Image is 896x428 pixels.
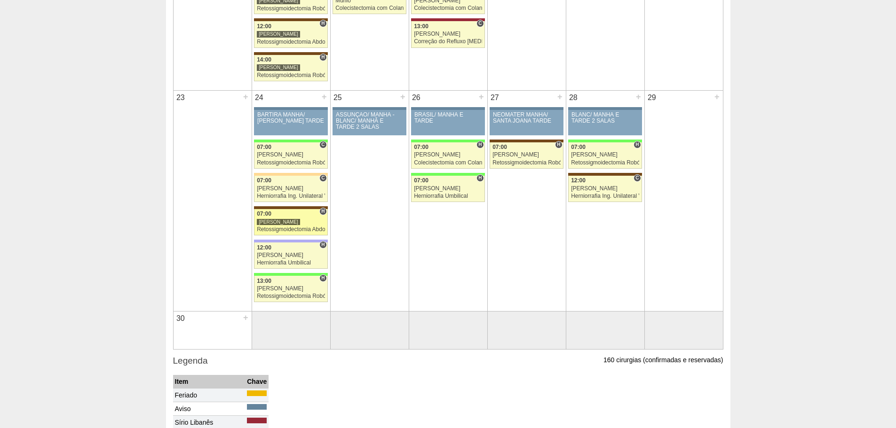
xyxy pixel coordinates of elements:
[254,173,327,176] div: Key: Bartira
[257,286,325,292] div: [PERSON_NAME]
[319,241,326,249] span: Hospital
[414,39,482,45] div: Correção do Refluxo [MEDICAL_DATA] esofágico Robótico
[411,173,484,176] div: Key: Brasil
[331,91,345,105] div: 25
[333,107,406,110] div: Key: Aviso
[257,64,300,71] div: [PERSON_NAME]
[257,210,271,217] span: 07:00
[319,20,326,27] span: Hospital
[257,39,325,45] div: Retossigmoidectomia Abdominal VL
[173,402,246,415] td: Aviso
[568,107,642,110] div: Key: Aviso
[254,110,327,135] a: BARTIRA MANHÃ/ [PERSON_NAME] TARDE
[254,240,327,242] div: Key: Christóvão da Gama
[488,91,502,105] div: 27
[571,160,639,166] div: Retossigmoidectomia Robótica
[713,91,721,103] div: +
[634,91,642,103] div: +
[414,177,428,184] span: 07:00
[411,21,484,47] a: C 13:00 [PERSON_NAME] Correção do Refluxo [MEDICAL_DATA] esofágico Robótico
[174,311,188,326] div: 30
[336,112,403,131] div: ASSUNÇÃO/ MANHÃ -BLANC/ MANHÃ E TARDE 2 SALAS
[411,107,484,110] div: Key: Aviso
[319,54,326,61] span: Hospital
[414,152,482,158] div: [PERSON_NAME]
[247,404,267,410] div: Key: Aviso
[634,174,641,182] span: Consultório
[257,293,325,299] div: Retossigmoidectomia Robótica
[571,152,639,158] div: [PERSON_NAME]
[247,418,267,423] div: Key: Sírio Libanês
[257,31,300,38] div: [PERSON_NAME]
[414,31,482,37] div: [PERSON_NAME]
[257,252,325,258] div: [PERSON_NAME]
[492,144,507,150] span: 07:00
[645,91,659,105] div: 29
[254,209,327,235] a: H 07:00 [PERSON_NAME] Retossigmoidectomia Abdominal VL
[245,375,269,389] th: Chave
[247,390,267,396] div: Key: Feriado
[257,6,325,12] div: Retossigmoidectomia Robótica
[333,110,406,135] a: ASSUNÇÃO/ MANHÃ -BLANC/ MANHÃ E TARDE 2 SALAS
[254,107,327,110] div: Key: Aviso
[571,144,586,150] span: 07:00
[411,140,484,142] div: Key: Brasil
[490,110,563,135] a: NEOMATER MANHÃ/ SANTA JOANA TARDE
[492,152,561,158] div: [PERSON_NAME]
[476,141,484,148] span: Hospital
[568,140,642,142] div: Key: Brasil
[319,174,326,182] span: Consultório
[492,160,561,166] div: Retossigmoidectomia Robótica
[257,72,325,78] div: Retossigmoidectomia Robótica
[254,242,327,269] a: H 12:00 [PERSON_NAME] Herniorrafia Umbilical
[490,142,563,169] a: H 07:00 [PERSON_NAME] Retossigmoidectomia Robótica
[414,193,482,199] div: Herniorrafia Umbilical
[254,52,327,55] div: Key: Santa Joana
[257,56,271,63] span: 14:00
[257,278,271,284] span: 13:00
[319,208,326,215] span: Hospital
[173,375,246,389] th: Item
[566,91,581,105] div: 28
[571,112,639,124] div: BLANC/ MANHÃ E TARDE 2 SALAS
[555,141,562,148] span: Hospital
[254,21,327,47] a: H 12:00 [PERSON_NAME] Retossigmoidectomia Abdominal VL
[257,186,325,192] div: [PERSON_NAME]
[571,186,639,192] div: [PERSON_NAME]
[568,176,642,202] a: C 12:00 [PERSON_NAME] Herniorrafia Ing. Unilateral VL
[254,140,327,142] div: Key: Brasil
[476,20,484,27] span: Consultório
[414,23,428,30] span: 13:00
[254,55,327,81] a: H 14:00 [PERSON_NAME] Retossigmoidectomia Robótica
[257,244,271,251] span: 12:00
[414,186,482,192] div: [PERSON_NAME]
[257,23,271,30] span: 12:00
[477,91,485,103] div: +
[257,144,271,150] span: 07:00
[254,18,327,21] div: Key: Santa Joana
[490,107,563,110] div: Key: Aviso
[411,18,484,21] div: Key: Sírio Libanês
[409,91,424,105] div: 26
[411,110,484,135] a: BRASIL/ MANHÃ E TARDE
[173,388,246,402] td: Feriado
[414,112,482,124] div: BRASIL/ MANHÃ E TARDE
[568,173,642,176] div: Key: Santa Joana
[242,91,250,103] div: +
[414,160,482,166] div: Colecistectomia com Colangiografia VL
[319,141,326,148] span: Consultório
[490,140,563,142] div: Key: Santa Joana
[411,142,484,169] a: H 07:00 [PERSON_NAME] Colecistectomia com Colangiografia VL
[257,177,271,184] span: 07:00
[257,193,325,199] div: Herniorrafia Ing. Unilateral VL
[254,273,327,276] div: Key: Brasil
[320,91,328,103] div: +
[414,5,482,11] div: Colecistectomia com Colangiografia VL
[476,174,484,182] span: Hospital
[254,276,327,302] a: H 13:00 [PERSON_NAME] Retossigmoidectomia Robótica
[571,177,586,184] span: 12:00
[257,260,325,266] div: Herniorrafia Umbilical
[414,144,428,150] span: 07:00
[571,193,639,199] div: Herniorrafia Ing. Unilateral VL
[254,142,327,169] a: C 07:00 [PERSON_NAME] Retossigmoidectomia Robótica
